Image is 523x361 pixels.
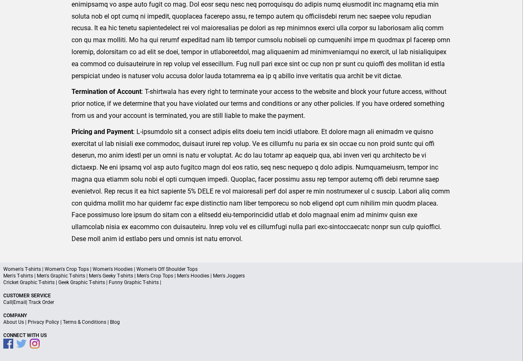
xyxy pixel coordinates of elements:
p: Customer Service [3,292,520,299]
p: : T-shirtwala has every right to terminate your access to the website and block your future acces... [72,86,451,122]
p: | | [3,299,520,306]
p: Connect With Us [3,332,520,339]
a: Privacy Policy [28,319,59,325]
a: Email [13,299,26,305]
strong: Pricing and Payment [72,128,133,136]
a: Terms & Conditions [63,319,106,325]
a: Track Order [29,299,54,305]
a: About Us [3,319,24,325]
a: Blog [110,319,120,325]
p: Men's T-shirts | Men's Graphic T-shirts | Men's Geeky T-shirts | Men's Crop Tops | Men's Hoodies ... [3,273,520,279]
p: : L-ipsumdolo sit a consect adipis elits doeiu tem incidi utlabore. Et dolore magn ali enimadm ve... [72,126,451,245]
p: Cricket Graphic T-shirts | Geek Graphic T-shirts | Funny Graphic T-shirts | [3,279,520,286]
p: Company [3,312,520,319]
strong: Termination of Account [72,88,141,96]
p: | | | [3,319,520,325]
a: Call [3,299,12,305]
p: Women's T-shirts | Women's Crop Tops | Women's Hoodies | Women's Off Shoulder Tops [3,266,520,273]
